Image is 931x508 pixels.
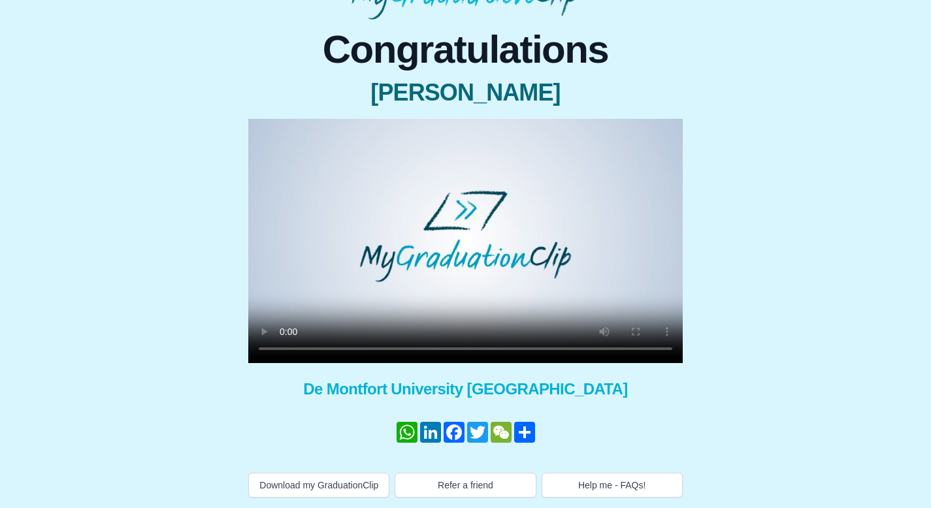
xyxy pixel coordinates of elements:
span: [PERSON_NAME] [248,80,683,106]
a: WeChat [489,422,513,443]
button: Download my GraduationClip [248,473,389,498]
a: LinkedIn [419,422,442,443]
button: Refer a friend [395,473,536,498]
span: De Montfort University [GEOGRAPHIC_DATA] [248,379,683,400]
a: Share [513,422,536,443]
a: Facebook [442,422,466,443]
a: WhatsApp [395,422,419,443]
span: Congratulations [248,30,683,69]
a: Twitter [466,422,489,443]
button: Help me - FAQs! [542,473,683,498]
